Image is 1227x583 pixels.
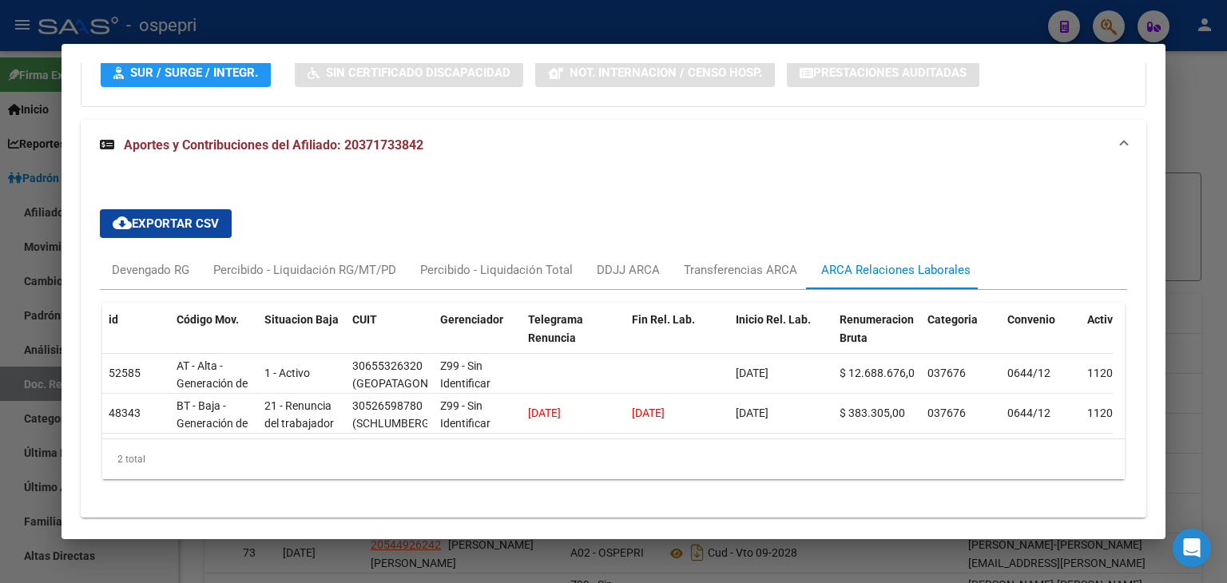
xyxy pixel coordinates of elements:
div: 30655326320 [352,357,423,375]
span: Gerenciador [440,313,503,326]
datatable-header-cell: Situacion Baja [258,303,346,373]
span: Convenio [1007,313,1055,326]
div: Percibido - Liquidación Total [420,261,573,279]
span: CUIT [352,313,377,326]
datatable-header-cell: Fin Rel. Lab. [625,303,729,373]
span: Z99 - Sin Identificar [440,359,490,391]
datatable-header-cell: Telegrama Renuncia [522,303,625,373]
div: 2 total [102,439,1125,479]
span: [DATE] [528,407,561,419]
span: 52585 [109,367,141,379]
span: Fin Rel. Lab. [632,313,695,326]
span: BT - Baja - Generación de Clave [177,399,248,449]
span: Not. Internacion / Censo Hosp. [570,65,762,80]
div: ARCA Relaciones Laborales [821,261,971,279]
datatable-header-cell: Renumeracion Bruta [833,303,921,373]
span: [DATE] [632,407,665,419]
mat-expansion-panel-header: Aportes y Contribuciones del Afiliado: 20371733842 [81,120,1146,171]
datatable-header-cell: Código Mov. [170,303,258,373]
datatable-header-cell: Gerenciador [434,303,522,373]
mat-icon: cloud_download [113,213,132,232]
div: Devengado RG [112,261,189,279]
span: id [109,313,118,326]
span: SUR / SURGE / INTEGR. [130,65,258,80]
span: Renumeracion Bruta [840,313,914,344]
span: Situacion Baja [264,313,339,326]
span: Categoria [927,313,978,326]
span: 112000 [1087,407,1126,419]
datatable-header-cell: Inicio Rel. Lab. [729,303,833,373]
span: 1 - Activo [264,367,310,379]
span: AT - Alta - Generación de clave [177,359,248,409]
span: (SCHLUMBERGER ARGENTINA S. A.) [352,417,443,466]
div: DDJJ ARCA [597,261,660,279]
span: 112000 [1087,367,1126,379]
span: 21 - Renuncia del trabajador / ART.240 - LCT / ART.64 Inc.a) L22248 y otras [264,399,334,503]
span: [DATE] [736,407,768,419]
datatable-header-cell: id [102,303,170,373]
span: Prestaciones Auditadas [813,65,967,80]
span: 0644/12 [1007,367,1050,379]
span: $ 12.688.676,00 [840,367,921,379]
datatable-header-cell: Actividad [1081,303,1161,373]
span: Actividad [1087,313,1135,326]
span: Z99 - Sin Identificar [440,399,490,430]
span: [DATE] [736,367,768,379]
datatable-header-cell: CUIT [346,303,434,373]
button: SUR / SURGE / INTEGR. [101,58,271,87]
span: 0644/12 [1007,407,1050,419]
span: (GEOPATAGONIA SOCIEDAD DE RESPONSABILIDAD LIMITADA) [352,377,451,444]
div: 30526598780 [352,397,423,415]
div: Open Intercom Messenger [1173,529,1211,567]
span: Inicio Rel. Lab. [736,313,811,326]
div: Aportes y Contribuciones del Afiliado: 20371733842 [81,171,1146,518]
span: Exportar CSV [113,216,219,231]
div: Percibido - Liquidación RG/MT/PD [213,261,396,279]
span: Aportes y Contribuciones del Afiliado: 20371733842 [124,137,423,153]
span: Código Mov. [177,313,239,326]
div: Transferencias ARCA [684,261,797,279]
button: Exportar CSV [100,209,232,238]
button: Prestaciones Auditadas [787,58,979,87]
span: 037676 [927,407,966,419]
span: Telegrama Renuncia [528,313,583,344]
button: Sin Certificado Discapacidad [295,58,523,87]
span: 48343 [109,407,141,419]
span: 037676 [927,367,966,379]
span: Sin Certificado Discapacidad [326,65,510,80]
datatable-header-cell: Convenio [1001,303,1081,373]
span: $ 383.305,00 [840,407,905,419]
button: Not. Internacion / Censo Hosp. [535,58,775,87]
datatable-header-cell: Categoria [921,303,1001,373]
